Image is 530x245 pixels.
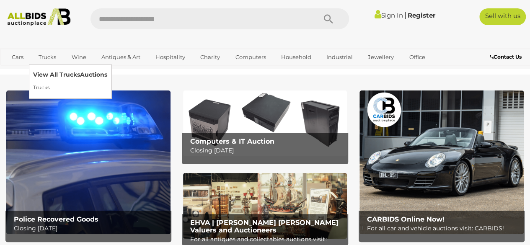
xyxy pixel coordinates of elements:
[479,8,526,25] a: Sell with us
[490,52,524,62] a: Contact Us
[66,50,91,64] a: Wine
[408,11,435,19] a: Register
[183,173,347,239] img: EHVA | Evans Hastings Valuers and Auctioneers
[375,11,403,19] a: Sign In
[183,90,347,156] img: Computers & IT Auction
[359,90,524,234] a: CARBIDS Online Now! CARBIDS Online Now! For all car and vehicle auctions visit: CARBIDS!
[4,8,74,26] img: Allbids.com.au
[183,90,347,156] a: Computers & IT Auction Computers & IT Auction Closing [DATE]
[33,50,62,64] a: Trucks
[14,223,167,234] p: Closing [DATE]
[6,50,29,64] a: Cars
[276,50,317,64] a: Household
[183,173,347,239] a: EHVA | Evans Hastings Valuers and Auctioneers EHVA | [PERSON_NAME] [PERSON_NAME] Valuers and Auct...
[6,64,34,78] a: Sports
[362,50,399,64] a: Jewellery
[190,137,274,145] b: Computers & IT Auction
[6,90,171,234] img: Police Recovered Goods
[96,50,146,64] a: Antiques & Art
[490,54,522,60] b: Contact Us
[367,223,520,234] p: For all car and vehicle auctions visit: CARBIDS!
[403,50,430,64] a: Office
[14,215,98,223] b: Police Recovered Goods
[190,145,344,156] p: Closing [DATE]
[359,90,524,234] img: CARBIDS Online Now!
[307,8,349,29] button: Search
[6,90,171,234] a: Police Recovered Goods Police Recovered Goods Closing [DATE]
[321,50,358,64] a: Industrial
[190,219,338,234] b: EHVA | [PERSON_NAME] [PERSON_NAME] Valuers and Auctioneers
[230,50,271,64] a: Computers
[150,50,191,64] a: Hospitality
[404,10,406,20] span: |
[195,50,225,64] a: Charity
[367,215,445,223] b: CARBIDS Online Now!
